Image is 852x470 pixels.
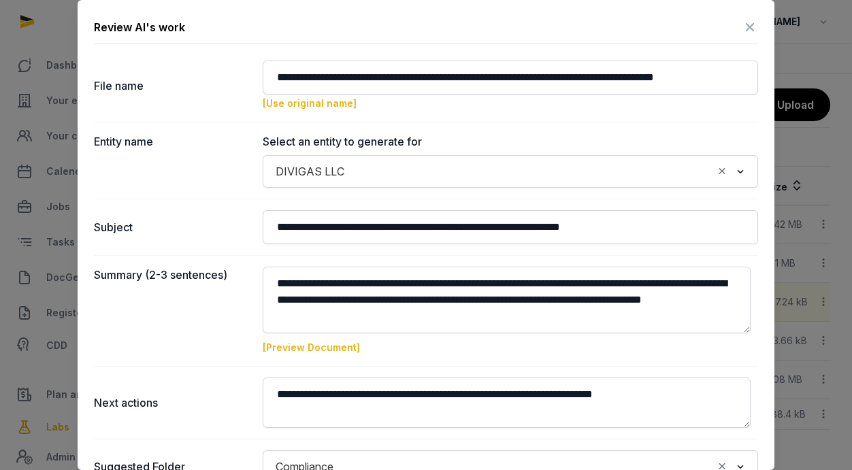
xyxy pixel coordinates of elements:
dt: Summary (2-3 sentences) [94,267,252,355]
button: Clear Selected [716,162,728,181]
input: Search for option [350,162,712,181]
label: Select an entity to generate for [263,133,758,150]
dt: File name [94,61,252,111]
dt: Entity name [94,133,252,188]
a: [Use original name] [263,97,357,109]
span: DIVIGAS LLC [272,162,348,181]
div: Review AI's work [94,19,185,35]
dt: Next actions [94,377,252,428]
div: Search for option [269,159,751,184]
dt: Subject [94,210,252,244]
a: [Preview Document] [263,341,360,353]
